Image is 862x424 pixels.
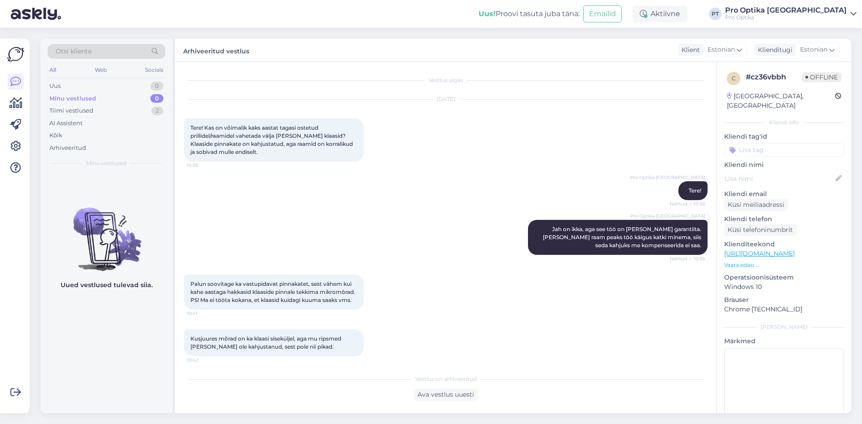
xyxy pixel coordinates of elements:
[479,9,580,19] div: Proovi tasuta juba täna:
[7,46,24,63] img: Askly Logo
[187,357,220,363] span: 10:42
[670,255,705,262] span: Nähtud ✓ 10:39
[49,82,61,91] div: Uus
[190,280,356,303] span: Palun soovitage ka vastupidavat pinnakatet, sest vähem kui kahe aastaga hakkasid klaaside pinnale...
[543,226,703,249] span: Jah on ikka, aga see töö on [PERSON_NAME] garantiita. [PERSON_NAME] raam peaks töö käigus katki m...
[630,213,705,219] span: Pro Optika [GEOGRAPHIC_DATA]
[415,375,477,383] span: Vestlus on arhiveeritud
[56,47,92,56] span: Otsi kliente
[479,9,496,18] b: Uus!
[61,280,153,290] p: Uued vestlused tulevad siia.
[724,189,844,199] p: Kliendi email
[183,44,249,56] label: Arhiveeritud vestlus
[86,159,127,167] span: Minu vestlused
[150,82,163,91] div: 0
[709,8,721,20] div: PT
[689,187,701,194] span: Tere!
[802,72,841,82] span: Offline
[724,249,795,258] a: [URL][DOMAIN_NAME]
[49,106,93,115] div: Tiimi vestlused
[583,5,622,22] button: Emailid
[724,224,796,236] div: Küsi telefoninumbrit
[724,323,844,331] div: [PERSON_NAME]
[49,94,96,103] div: Minu vestlused
[184,76,708,84] div: Vestlus algas
[724,295,844,305] p: Brauser
[49,144,86,153] div: Arhiveeritud
[725,14,847,21] div: Pro Optika
[724,282,844,292] p: Windows 10
[724,118,844,127] div: Kliendi info
[754,45,792,55] div: Klienditugi
[93,64,109,76] div: Web
[633,6,687,22] div: Aktiivne
[724,337,844,346] p: Märkmed
[190,124,354,155] span: Tere! Kas on võimalik kaks aastat tagasi ostetud prillidel/raamidel vahetada välja [PERSON_NAME] ...
[630,174,705,181] span: Pro Optika [GEOGRAPHIC_DATA]
[190,335,343,350] span: Kusjuures mõrad on ka klaasi siseküljel, aga mu ripsmed [PERSON_NAME] ole kahjustanud, sest pole ...
[724,160,844,170] p: Kliendi nimi
[48,64,58,76] div: All
[724,261,844,269] p: Vaata edasi ...
[724,240,844,249] p: Klienditeekond
[732,75,736,82] span: c
[800,45,827,55] span: Estonian
[708,45,735,55] span: Estonian
[724,143,844,157] input: Lisa tag
[724,305,844,314] p: Chrome [TECHNICAL_ID]
[724,132,844,141] p: Kliendi tag'id
[49,131,62,140] div: Kõik
[724,199,788,211] div: Küsi meiliaadressi
[746,72,802,83] div: # cz36vbbh
[724,214,844,224] p: Kliendi telefon
[187,162,220,169] span: 10:38
[725,7,857,21] a: Pro Optika [GEOGRAPHIC_DATA]Pro Optika
[724,273,844,282] p: Operatsioonisüsteem
[187,310,220,317] span: 10:41
[678,45,700,55] div: Klient
[49,119,83,128] div: AI Assistent
[143,64,165,76] div: Socials
[151,106,163,115] div: 2
[40,192,172,272] img: No chats
[150,94,163,103] div: 0
[670,201,705,207] span: Nähtud ✓ 10:38
[725,7,847,14] div: Pro Optika [GEOGRAPHIC_DATA]
[184,95,708,103] div: [DATE]
[725,174,834,184] input: Lisa nimi
[414,389,478,401] div: Ava vestlus uuesti
[727,92,835,110] div: [GEOGRAPHIC_DATA], [GEOGRAPHIC_DATA]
